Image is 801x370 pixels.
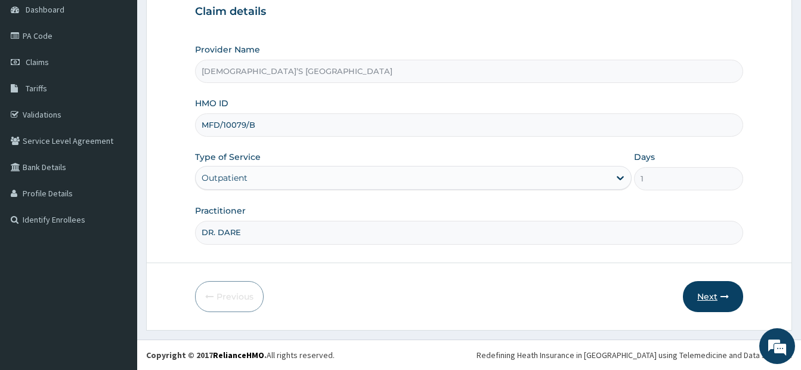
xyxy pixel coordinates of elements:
label: Provider Name [195,44,260,55]
span: We're online! [69,110,165,230]
a: RelianceHMO [213,350,264,360]
button: Previous [195,281,264,312]
div: Outpatient [202,172,248,184]
span: Tariffs [26,83,47,94]
textarea: Type your message and hit 'Enter' [6,245,227,286]
img: d_794563401_company_1708531726252_794563401 [22,60,48,90]
strong: Copyright © 2017 . [146,350,267,360]
h3: Claim details [195,5,743,18]
footer: All rights reserved. [137,340,801,370]
button: Next [683,281,743,312]
div: Chat with us now [62,67,200,82]
label: HMO ID [195,97,228,109]
label: Days [634,151,655,163]
div: Minimize live chat window [196,6,224,35]
input: Enter Name [195,221,743,244]
label: Type of Service [195,151,261,163]
input: Enter HMO ID [195,113,743,137]
span: Dashboard [26,4,64,15]
div: Redefining Heath Insurance in [GEOGRAPHIC_DATA] using Telemedicine and Data Science! [477,349,792,361]
span: Claims [26,57,49,67]
label: Practitioner [195,205,246,217]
